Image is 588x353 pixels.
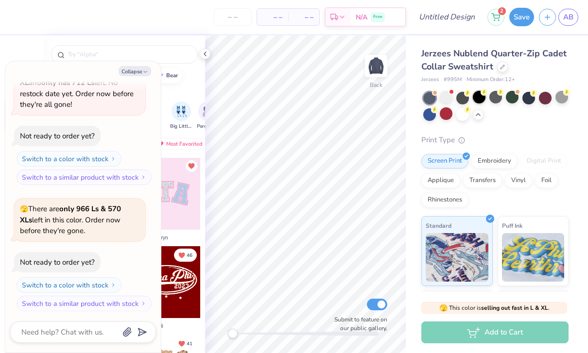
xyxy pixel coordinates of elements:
div: Accessibility label [228,329,238,338]
img: Parent's Weekend Image [203,106,214,117]
span: Parent's Weekend [197,123,219,130]
input: Try "Alpha" [67,50,191,59]
div: Foil [535,173,558,188]
img: Switch to a similar product with stock [140,301,146,306]
span: Jerzees Nublend Quarter-Zip Cadet Collar Sweatshirt [421,48,567,72]
button: 2 [487,9,504,26]
img: Big Little Reveal Image [176,106,187,117]
span: Minimum Order: 12 + [467,76,515,84]
div: Rhinestones [421,193,468,207]
div: bear [166,73,178,78]
button: Switch to a color with stock [17,151,121,167]
span: Big Little Reveal [170,123,192,130]
div: filter for Big Little Reveal [170,101,192,130]
span: – – [294,12,313,22]
button: Save [509,8,534,26]
label: Submit to feature on our public gallery. [329,315,387,333]
span: There are left in this color. Order now before they're gone. [20,204,121,235]
span: Jerzees [421,76,439,84]
span: 🫣 [439,303,448,313]
button: filter button [197,101,219,130]
button: Collapse [119,66,151,76]
img: Switch to a similar product with stock [140,174,146,180]
button: Switch to a similar product with stock [17,169,152,185]
strong: selling out fast in L & XL [481,304,548,312]
span: # 995M [444,76,462,84]
span: – – [263,12,282,22]
span: N/A [356,12,367,22]
div: Back [370,81,382,89]
strong: only 966 Ls & 570 XLs [20,204,121,225]
img: Switch to a color with stock [110,156,116,162]
a: AB [558,9,578,26]
button: Switch to a color with stock [17,277,121,293]
span: 2 [498,7,506,15]
span: This color is . [439,303,550,312]
span: 🫣 [20,204,28,214]
button: Switch to a similar product with stock [17,296,152,311]
div: Vinyl [505,173,532,188]
button: filter button [170,101,192,130]
div: Embroidery [471,154,518,168]
input: Untitled Design [411,7,483,27]
img: Puff Ink [502,233,565,282]
div: Not ready to order yet? [20,257,95,267]
div: Transfers [463,173,502,188]
span: AB [563,12,573,23]
div: Applique [421,173,460,188]
div: Not ready to order yet? [20,131,95,141]
strong: only has 712 Ls [41,78,94,87]
button: bear [151,68,182,83]
div: Digital Print [520,154,568,168]
span: Free [373,14,382,20]
input: – – [214,8,252,26]
div: Print Type [421,134,569,146]
img: Switch to a color with stock [110,282,116,288]
img: Standard [426,233,488,282]
div: filter for Parent's Weekend [197,101,219,130]
div: Most Favorited [152,138,207,150]
span: Puff Ink [502,220,522,231]
span: Standard [426,220,451,231]
img: Back [366,56,386,76]
div: Screen Print [421,154,468,168]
